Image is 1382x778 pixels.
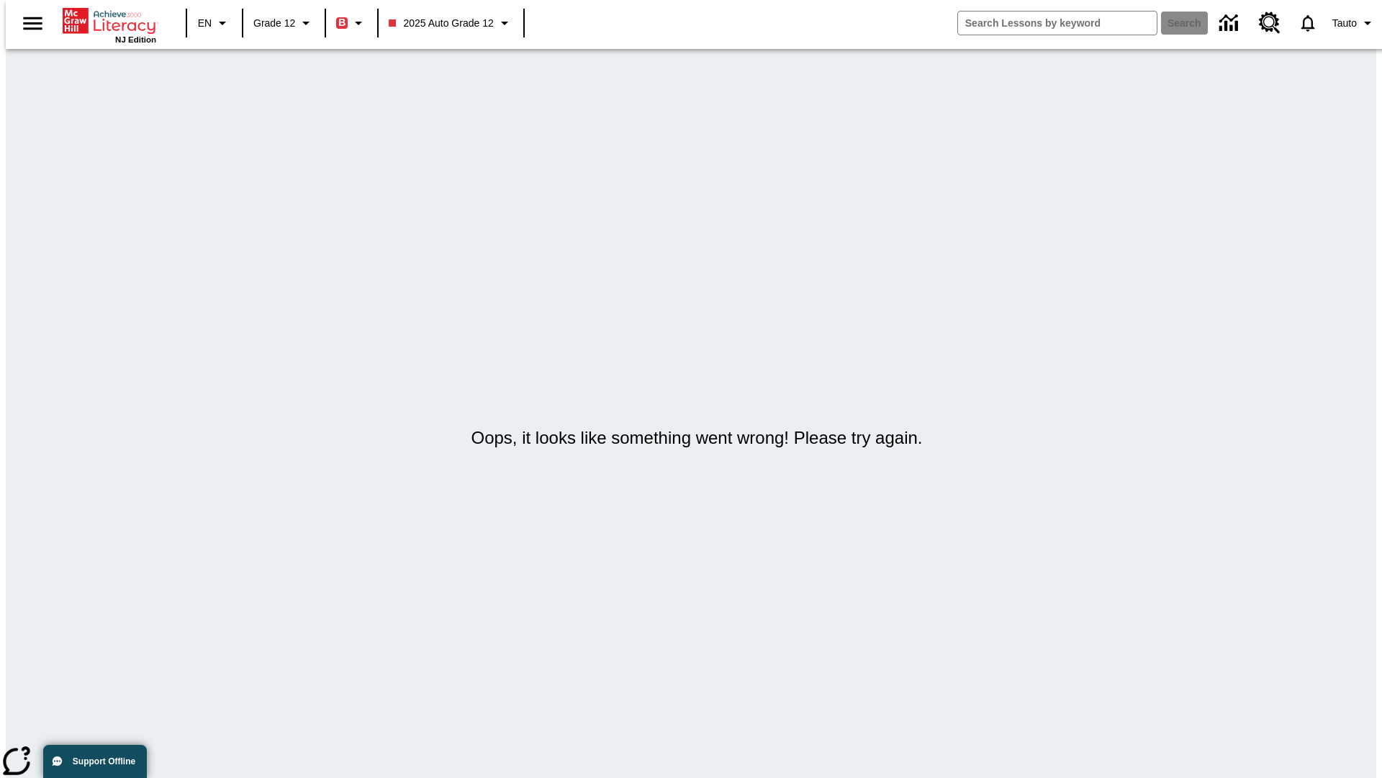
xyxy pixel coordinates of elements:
button: Profile/Settings [1327,10,1382,36]
span: B [338,14,345,32]
button: Class: 2025 Auto Grade 12, Select your class [383,10,518,36]
button: Boost Class color is red. Change class color [330,10,373,36]
span: EN [198,16,212,31]
span: 2025 Auto Grade 12 [389,16,493,31]
button: Language: EN, Select a language [191,10,238,36]
span: NJ Edition [115,35,156,44]
span: Tauto [1332,16,1357,31]
span: Support Offline [73,756,135,766]
button: Grade: Grade 12, Select a grade [248,10,320,36]
h5: Oops, it looks like something went wrong! Please try again. [471,426,923,450]
button: Support Offline [43,745,147,778]
a: Resource Center, Will open in new tab [1250,4,1289,43]
div: Home [63,5,156,44]
span: Grade 12 [253,16,295,31]
a: Data Center [1211,4,1250,43]
a: Notifications [1289,4,1327,42]
button: Open side menu [12,2,54,45]
input: search field [958,12,1157,35]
